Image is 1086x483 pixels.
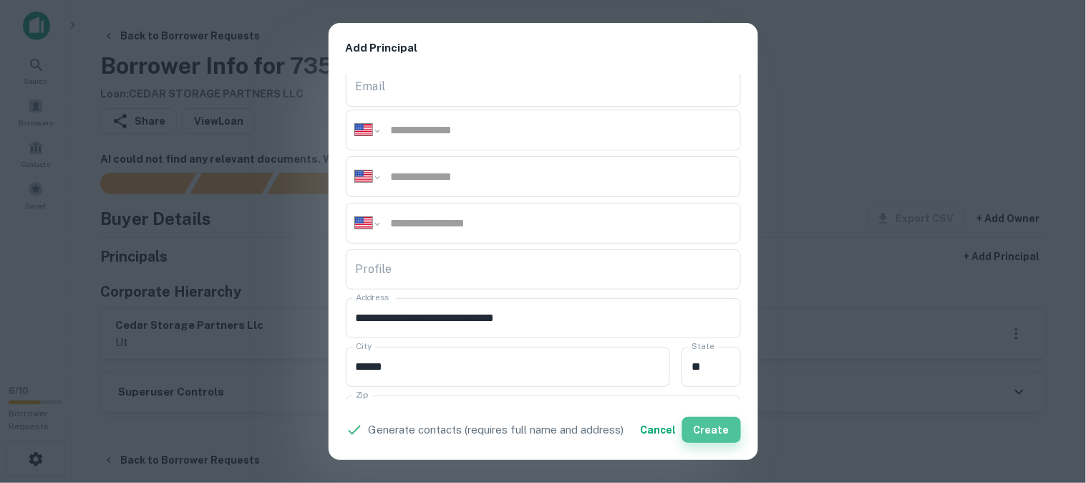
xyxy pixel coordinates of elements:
label: State [692,340,714,353]
label: Zip [356,389,369,401]
button: Create [682,417,741,443]
button: Cancel [635,417,682,443]
p: Generate contacts (requires full name and address) [369,421,624,439]
iframe: Chat Widget [1014,368,1086,437]
label: Address [356,292,389,304]
label: City [356,340,372,353]
h2: Add Principal [329,23,758,74]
